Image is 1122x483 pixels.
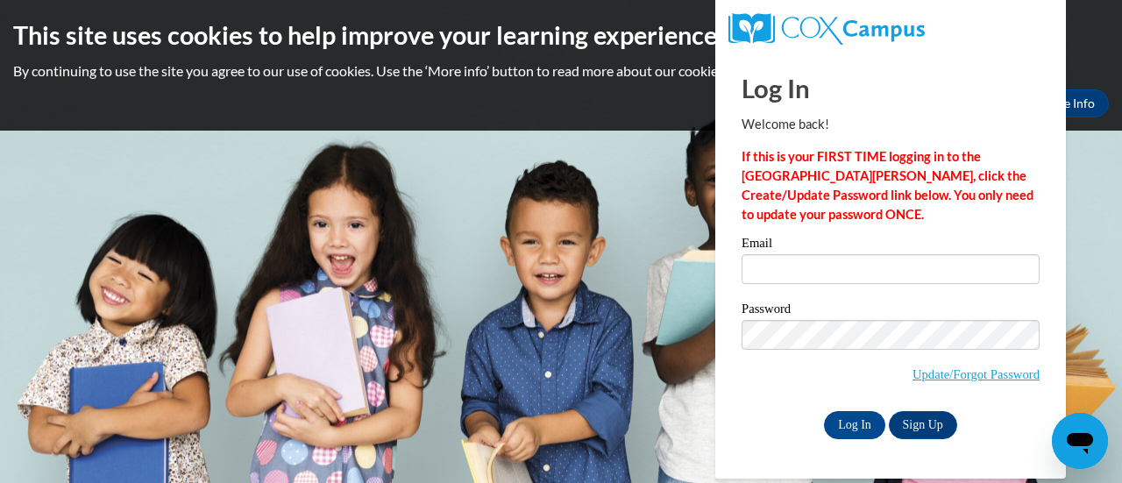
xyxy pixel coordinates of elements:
a: Sign Up [889,411,957,439]
input: Log In [824,411,885,439]
h2: This site uses cookies to help improve your learning experience. [13,18,1109,53]
a: Update/Forgot Password [913,367,1040,381]
label: Email [742,237,1040,254]
label: Password [742,302,1040,320]
a: More Info [1026,89,1109,117]
img: COX Campus [728,13,925,45]
strong: If this is your FIRST TIME logging in to the [GEOGRAPHIC_DATA][PERSON_NAME], click the Create/Upd... [742,149,1033,222]
iframe: Button to launch messaging window [1052,413,1108,469]
p: Welcome back! [742,115,1040,134]
p: By continuing to use the site you agree to our use of cookies. Use the ‘More info’ button to read... [13,61,1109,81]
h1: Log In [742,70,1040,106]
